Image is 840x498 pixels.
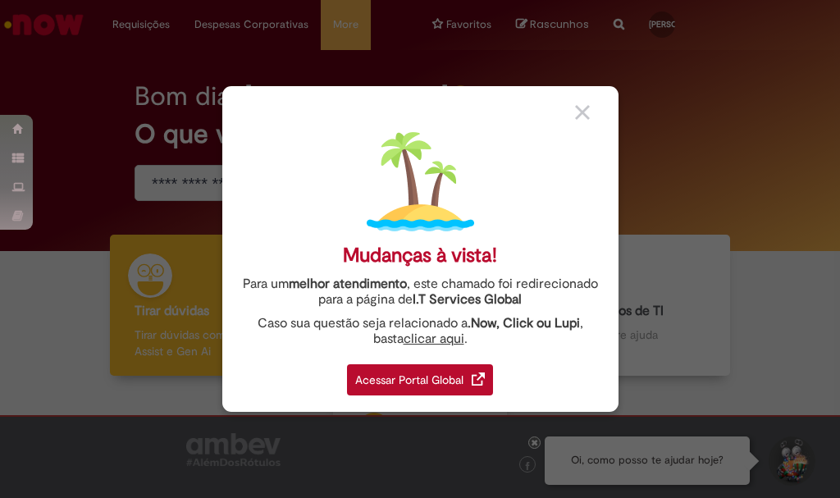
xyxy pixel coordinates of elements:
img: close_button_grey.png [575,105,590,120]
div: Acessar Portal Global [347,364,493,395]
strong: .Now, Click ou Lupi [468,315,580,331]
img: redirect_link.png [472,372,485,386]
div: Mudanças à vista! [343,244,497,267]
strong: melhor atendimento [289,276,407,292]
a: clicar aqui [404,322,464,347]
div: Para um , este chamado foi redirecionado para a página de [235,276,606,308]
a: Acessar Portal Global [347,355,493,395]
div: Caso sua questão seja relacionado a , basta . [235,316,606,347]
a: I.T Services Global [413,282,522,308]
img: island.png [367,128,474,235]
